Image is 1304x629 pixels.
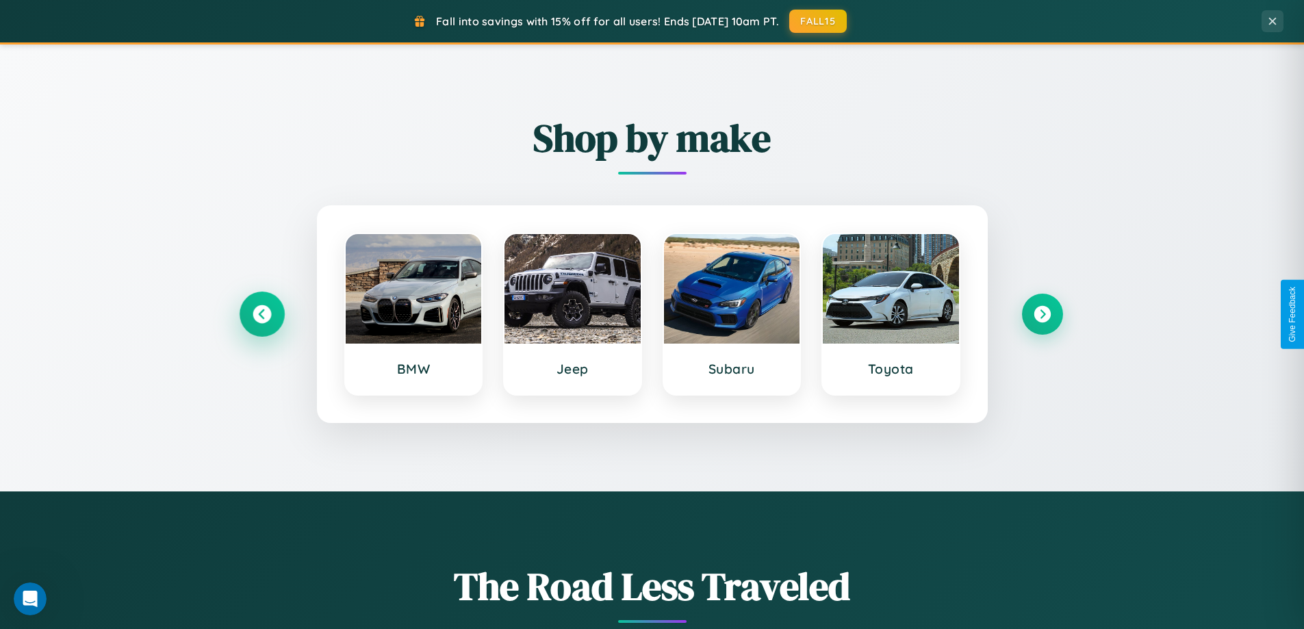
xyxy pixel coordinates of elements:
[436,14,779,28] span: Fall into savings with 15% off for all users! Ends [DATE] 10am PT.
[242,560,1063,613] h1: The Road Less Traveled
[789,10,847,33] button: FALL15
[1288,287,1297,342] div: Give Feedback
[678,361,787,377] h3: Subaru
[359,361,468,377] h3: BMW
[518,361,627,377] h3: Jeep
[14,582,47,615] iframe: Intercom live chat
[836,361,945,377] h3: Toyota
[242,112,1063,164] h2: Shop by make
